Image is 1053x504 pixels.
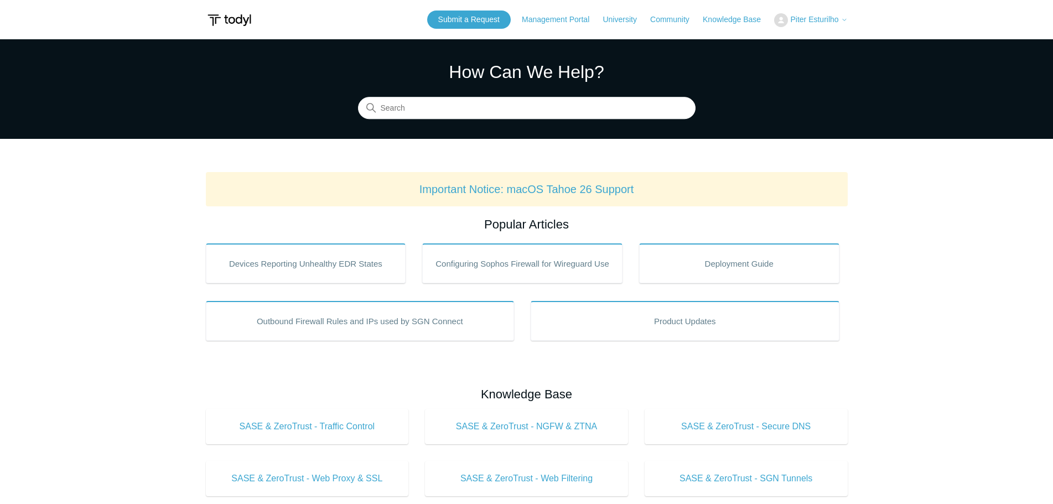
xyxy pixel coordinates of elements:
[442,420,611,433] span: SASE & ZeroTrust - NGFW & ZTNA
[661,420,831,433] span: SASE & ZeroTrust - Secure DNS
[425,409,628,444] a: SASE & ZeroTrust - NGFW & ZTNA
[206,243,406,283] a: Devices Reporting Unhealthy EDR States
[425,461,628,496] a: SASE & ZeroTrust - Web Filtering
[790,15,838,24] span: Piter Esturilho
[419,183,634,195] a: Important Notice: macOS Tahoe 26 Support
[645,409,848,444] a: SASE & ZeroTrust - Secure DNS
[522,14,600,25] a: Management Portal
[206,215,848,233] h2: Popular Articles
[531,301,839,341] a: Product Updates
[774,13,847,27] button: Piter Esturilho
[603,14,647,25] a: University
[222,420,392,433] span: SASE & ZeroTrust - Traffic Control
[639,243,839,283] a: Deployment Guide
[206,409,409,444] a: SASE & ZeroTrust - Traffic Control
[645,461,848,496] a: SASE & ZeroTrust - SGN Tunnels
[703,14,772,25] a: Knowledge Base
[650,14,701,25] a: Community
[222,472,392,485] span: SASE & ZeroTrust - Web Proxy & SSL
[206,301,515,341] a: Outbound Firewall Rules and IPs used by SGN Connect
[206,10,253,30] img: Todyl Support Center Help Center home page
[422,243,623,283] a: Configuring Sophos Firewall for Wireguard Use
[427,11,511,29] a: Submit a Request
[358,97,696,119] input: Search
[206,385,848,403] h2: Knowledge Base
[442,472,611,485] span: SASE & ZeroTrust - Web Filtering
[661,472,831,485] span: SASE & ZeroTrust - SGN Tunnels
[358,59,696,85] h1: How Can We Help?
[206,461,409,496] a: SASE & ZeroTrust - Web Proxy & SSL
